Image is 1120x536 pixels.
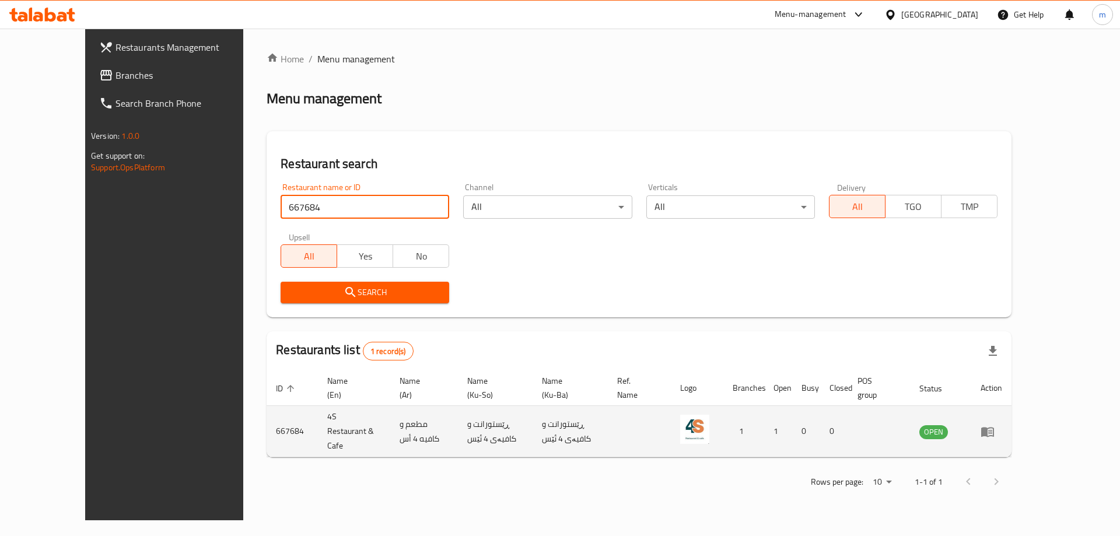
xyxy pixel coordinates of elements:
[363,346,413,357] span: 1 record(s)
[91,148,145,163] span: Get support on:
[267,52,1012,66] nav: breadcrumb
[327,374,376,402] span: Name (En)
[542,374,593,402] span: Name (Ku-Ba)
[318,406,390,457] td: 4S Restaurant & Cafe
[680,415,709,444] img: 4S Restaurant & Cafe
[829,195,885,218] button: All
[309,52,313,66] li: /
[91,128,120,143] span: Version:
[289,233,310,241] label: Upsell
[671,370,723,406] th: Logo
[857,374,896,402] span: POS group
[116,68,263,82] span: Branches
[837,183,866,191] label: Delivery
[723,370,764,406] th: Branches
[286,248,332,265] span: All
[885,195,942,218] button: TGO
[979,337,1007,365] div: Export file
[467,374,519,402] span: Name (Ku-So)
[834,198,881,215] span: All
[267,89,381,108] h2: Menu management
[116,96,263,110] span: Search Branch Phone
[820,406,848,457] td: 0
[390,406,458,457] td: مطعم و كافيه 4 أس
[267,370,1012,457] table: enhanced table
[463,195,632,219] div: All
[868,474,896,491] div: Rows per page:
[458,406,533,457] td: ڕێستورانت و کافیەی 4 ئێس
[267,52,304,66] a: Home
[820,370,848,406] th: Closed
[90,89,272,117] a: Search Branch Phone
[342,248,388,265] span: Yes
[281,155,998,173] h2: Restaurant search
[792,406,820,457] td: 0
[317,52,395,66] span: Menu management
[775,8,846,22] div: Menu-management
[398,248,444,265] span: No
[337,244,393,268] button: Yes
[764,406,792,457] td: 1
[533,406,607,457] td: ڕێستورانت و کافیەی 4 ئێس
[276,341,413,360] h2: Restaurants list
[792,370,820,406] th: Busy
[393,244,449,268] button: No
[116,40,263,54] span: Restaurants Management
[646,195,815,219] div: All
[281,244,337,268] button: All
[617,374,657,402] span: Ref. Name
[723,406,764,457] td: 1
[1099,8,1106,21] span: m
[363,342,414,360] div: Total records count
[941,195,998,218] button: TMP
[400,374,444,402] span: Name (Ar)
[90,33,272,61] a: Restaurants Management
[281,282,449,303] button: Search
[290,285,440,300] span: Search
[764,370,792,406] th: Open
[901,8,978,21] div: [GEOGRAPHIC_DATA]
[811,475,863,489] p: Rows per page:
[276,381,298,395] span: ID
[121,128,139,143] span: 1.0.0
[919,381,957,395] span: Status
[90,61,272,89] a: Branches
[946,198,993,215] span: TMP
[267,406,318,457] td: 667684
[890,198,937,215] span: TGO
[971,370,1012,406] th: Action
[919,425,948,439] span: OPEN
[281,195,449,219] input: Search for restaurant name or ID..
[915,475,943,489] p: 1-1 of 1
[91,160,165,175] a: Support.OpsPlatform
[981,425,1002,439] div: Menu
